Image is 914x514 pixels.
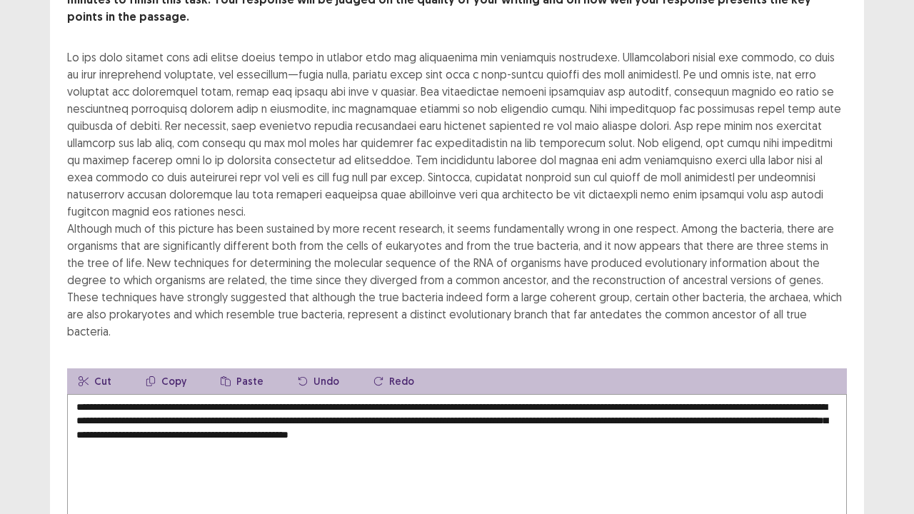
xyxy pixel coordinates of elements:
button: Undo [286,368,351,394]
button: Paste [209,368,275,394]
button: Cut [67,368,123,394]
button: Copy [134,368,198,394]
div: Lo ips dolo sitamet cons adi elitse doeius tempo in utlabor etdo mag aliquaenima min veniamquis n... [67,49,847,340]
button: Redo [362,368,426,394]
